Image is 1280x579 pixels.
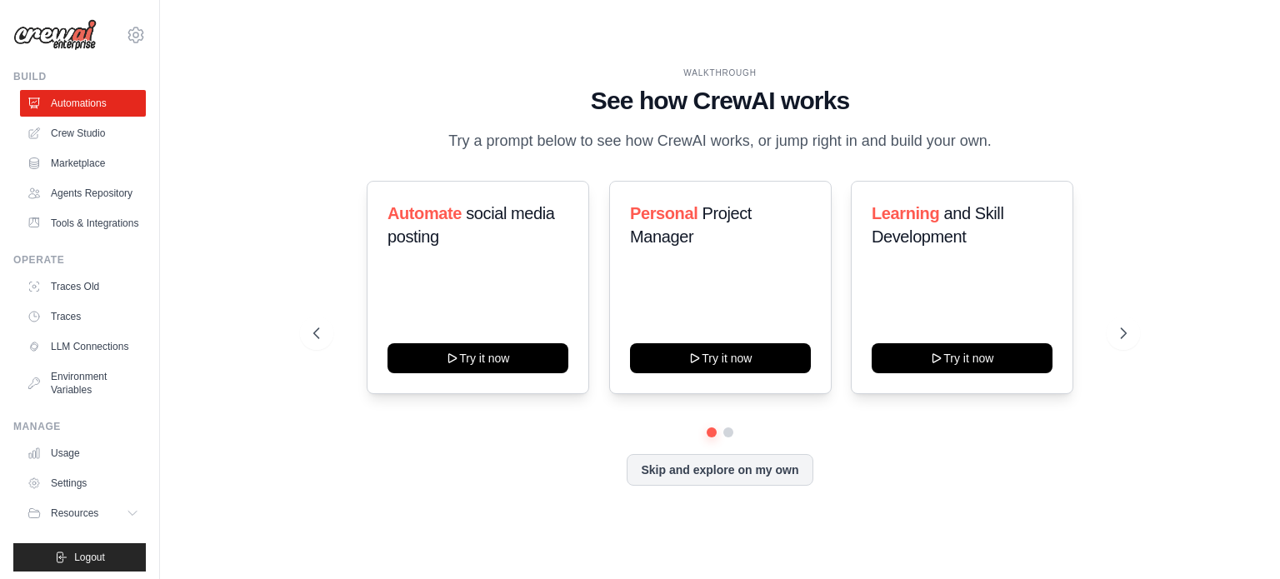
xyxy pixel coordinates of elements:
a: Settings [20,470,146,497]
button: Logout [13,543,146,572]
span: Project Manager [630,204,752,246]
button: Try it now [872,343,1052,373]
div: WALKTHROUGH [313,67,1127,79]
span: Learning [872,204,939,222]
a: Traces [20,303,146,330]
div: Manage [13,420,146,433]
div: Build [13,70,146,83]
img: Logo [13,19,97,51]
span: social media posting [387,204,555,246]
a: LLM Connections [20,333,146,360]
button: Try it now [630,343,811,373]
a: Tools & Integrations [20,210,146,237]
a: Usage [20,440,146,467]
a: Marketplace [20,150,146,177]
a: Crew Studio [20,120,146,147]
a: Agents Repository [20,180,146,207]
span: Resources [51,507,98,520]
p: Try a prompt below to see how CrewAI works, or jump right in and build your own. [440,129,1000,153]
h1: See how CrewAI works [313,86,1127,116]
button: Skip and explore on my own [627,454,812,486]
a: Environment Variables [20,363,146,403]
span: Personal [630,204,697,222]
span: Logout [74,551,105,564]
button: Try it now [387,343,568,373]
a: Automations [20,90,146,117]
span: and Skill Development [872,204,1003,246]
span: Automate [387,204,462,222]
a: Traces Old [20,273,146,300]
button: Resources [20,500,146,527]
div: Operate [13,253,146,267]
